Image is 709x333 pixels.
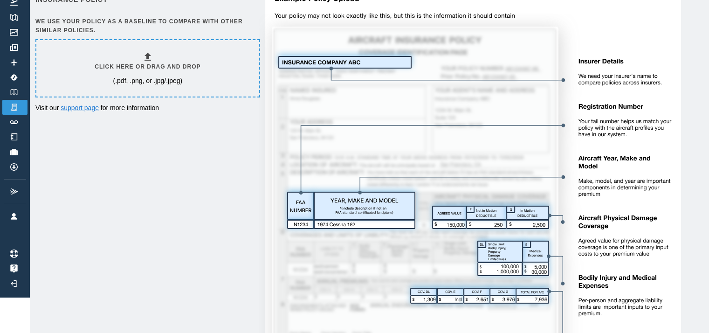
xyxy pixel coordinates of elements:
[35,17,258,35] h6: We use your policy as a baseline to compare with other similar policies.
[95,62,200,71] h6: Click here or drag and drop
[61,104,99,111] a: support page
[113,76,182,85] p: (.pdf, .png, or .jpg/.jpeg)
[35,103,258,112] p: Visit our for more information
